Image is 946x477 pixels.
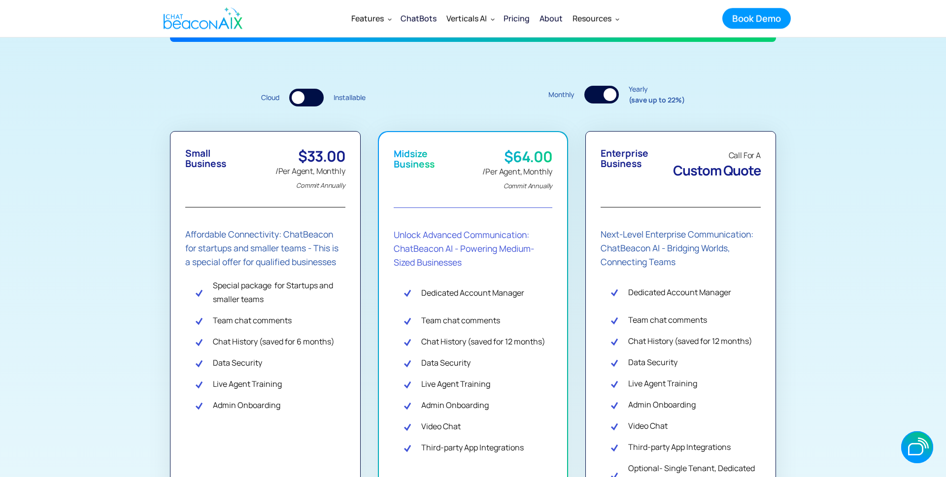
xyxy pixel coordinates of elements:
div: Admin Onboarding [628,398,696,411]
img: Dropdown [615,17,619,21]
div: /Per Agent, Monthly [275,164,345,192]
a: ChatBots [396,5,441,31]
img: Check [404,358,411,368]
div: Chat History (saved for 12 months) [628,334,752,348]
img: Check [195,337,203,346]
img: Check [404,379,411,389]
img: Check [195,379,203,389]
img: Check [610,287,618,297]
div: Next-Level Enterprise Communication: ChatBeacon AI - Bridging Worlds, Connecting Teams [601,227,761,269]
img: Check [610,400,618,409]
div: Team chat comments [213,313,292,327]
div: Small Business [185,148,226,169]
div: Admin Onboarding [213,398,280,412]
div: Verticals AI [446,11,487,25]
a: home [155,1,248,35]
img: Check [610,379,618,388]
div: Live Agent Training [213,377,282,391]
div: Resources [573,11,611,25]
div: Video Chat [421,419,461,433]
div: Team chat comments [421,313,500,327]
div: Book Demo [732,12,781,25]
img: Check [404,401,411,410]
div: Chat History (saved for 6 months) [213,335,335,348]
div: Third-party App Integrations [628,440,731,454]
div: Affordable Connectivity: ChatBeacon for startups and smaller teams - This is a special offer for ... [185,227,345,269]
img: Check [404,443,411,452]
a: Pricing [499,6,535,30]
img: Check [610,315,618,325]
img: Check [610,443,618,452]
div: Live Agent Training [421,377,490,391]
strong: Unlock Advanced Communication: ChatBeacon AI - Powering Medium-Sized Businesses [394,229,534,268]
div: Video Chat [628,419,668,433]
img: Check [404,337,411,346]
div: Dedicated Account Manager [628,285,731,299]
div: Installable [334,92,366,103]
div: Third-party App Integrations [421,441,524,454]
div: Enterprise Business [601,148,648,169]
img: Check [610,337,618,346]
img: Dropdown [388,17,392,21]
div: $64.00 [482,149,552,165]
div: Features [346,6,396,30]
div: /Per Agent, Monthly [482,165,552,193]
div: Special package for Startups and smaller teams [213,278,345,306]
div: ChatBots [401,11,437,25]
img: Check [610,421,618,431]
img: Check [404,288,411,297]
div: Call For A [673,148,761,162]
div: Live Agent Training [628,376,697,390]
div: Data Security [628,355,677,369]
em: Commit Annually [504,181,553,190]
div: Admin Onboarding [421,398,489,412]
img: Check [195,316,203,325]
img: Check [195,358,203,368]
div: Chat History (saved for 12 months) [421,335,545,348]
a: About [535,5,568,31]
div: Yearly [629,84,685,105]
div: Monthly [548,89,574,100]
em: Commit Annually [296,181,345,190]
img: Dropdown [491,17,495,21]
div: Resources [568,6,623,30]
div: Data Security [421,356,471,370]
img: Check [404,422,411,431]
strong: (save up to 22%) [629,95,685,104]
div: Midsize Business [394,149,435,170]
div: Data Security [213,356,262,370]
div: About [540,11,563,25]
img: Check [195,288,203,297]
div: Cloud [261,92,279,103]
div: Team chat comments [628,313,707,327]
div: Features [351,11,384,25]
div: Pricing [504,11,530,25]
img: Check [195,401,203,410]
img: Check [404,316,411,325]
a: Book Demo [722,8,791,29]
div: Verticals AI [441,6,499,30]
img: Check [610,358,618,367]
div: Dedicated Account Manager [421,286,524,300]
div: $33.00 [275,148,345,164]
span: Custom Quote [673,161,761,179]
